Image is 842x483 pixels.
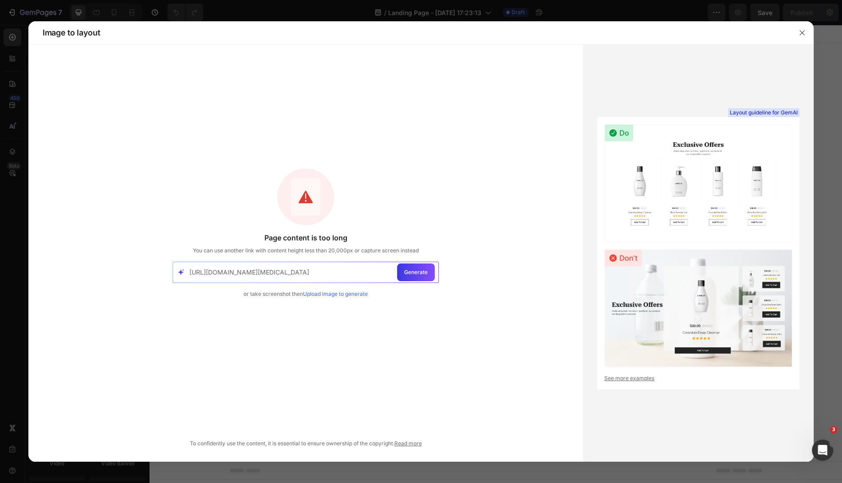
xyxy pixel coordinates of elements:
[57,440,555,448] div: To confidently use the content, it is essential to ensure ownership of the copyright.
[812,440,833,461] iframe: Intercom live chat
[830,426,837,433] span: 3
[264,232,347,243] span: Page content is too long
[348,249,411,267] button: Add elements
[404,268,428,276] span: Generate
[604,374,792,382] a: See more examples
[394,440,422,447] a: Read more
[282,249,343,267] button: Add sections
[43,27,100,38] span: Image to layout
[287,299,406,306] div: Start with Generating from URL or image
[730,109,798,117] span: Layout guideline for GemAI
[244,290,368,298] div: or take screenshot then
[193,247,419,255] span: You can use another link with content height less than 20,000px or capture screen instead
[303,291,368,297] a: Upload image to generate
[293,232,400,242] div: Start with Sections from sidebar
[189,262,393,283] input: Paste your link here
